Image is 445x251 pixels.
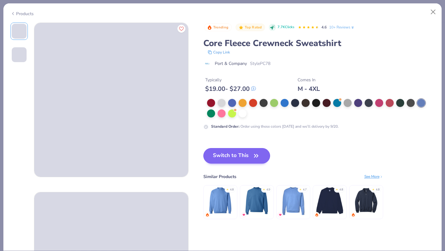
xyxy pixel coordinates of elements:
[203,61,212,66] img: brand logo
[376,188,379,192] div: 4.8
[339,188,343,192] div: 4.8
[11,11,34,17] div: Products
[205,85,256,93] div: $ 19.00 - $ 27.00
[230,188,234,192] div: 4.8
[315,213,319,217] img: trending.gif
[266,188,270,192] div: 4.9
[321,25,327,30] span: 4.6
[278,213,282,217] img: MostFav.gif
[298,23,319,32] div: 4.6 Stars
[203,173,236,180] div: Similar Products
[351,213,355,217] img: trending.gif
[351,186,381,215] img: Jerzees Nublend Quarter-Zip Cadet Collar Sweatshirt
[372,188,375,190] div: ★
[427,6,439,18] button: Close
[303,188,307,192] div: 4.7
[211,124,339,129] div: Order using these colors [DATE] and we’ll delivery by 9/20.
[205,77,256,83] div: Typically
[299,188,302,190] div: ★
[278,25,294,30] span: 7.7K Clicks
[263,188,265,190] div: ★
[211,124,239,129] strong: Standard Order :
[245,26,262,29] span: Top Rated
[206,213,209,217] img: trending.gif
[235,23,265,32] button: Badge Button
[206,186,235,215] img: Gildan Adult Heavy Blend Adult 8 Oz. 50/50 Fleece Crew
[336,188,338,190] div: ★
[213,26,228,29] span: Trending
[215,60,247,67] span: Port & Company
[177,25,185,33] button: Like
[203,148,270,164] button: Switch to This
[315,186,344,215] img: Fresh Prints Denver Mock Neck Heavyweight Sweatshirt
[242,186,271,215] img: Jerzees Adult NuBlend® Fleece Crew
[226,188,229,190] div: ★
[207,25,212,30] img: Trending sort
[250,60,270,67] span: Style PC78
[298,77,320,83] div: Comes In
[329,24,355,30] a: 10+ Reviews
[206,49,232,55] button: copy to clipboard
[203,37,435,49] div: Core Fleece Crewneck Sweatshirt
[364,174,383,179] div: See More
[239,25,244,30] img: Top Rated sort
[278,186,308,215] img: Hanes Unisex 7.8 Oz. Ecosmart 50/50 Crewneck Sweatshirt
[204,23,232,32] button: Badge Button
[242,213,246,217] img: MostFav.gif
[298,85,320,93] div: M - 4XL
